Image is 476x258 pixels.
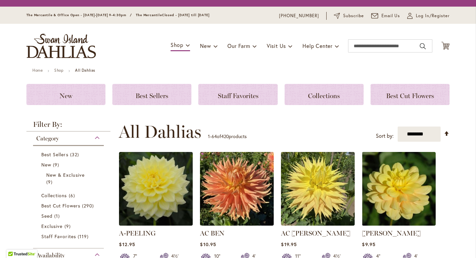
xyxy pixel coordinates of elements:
a: AC BEN [200,221,274,227]
span: Staff Favorites [41,233,76,240]
label: Sort by: [376,130,394,142]
span: 32 [70,151,81,158]
span: $19.95 [281,241,297,247]
a: AHOY MATEY [362,221,436,227]
a: Best Cut Flowers [41,202,97,209]
span: 6 [69,192,77,199]
span: Closed - [DATE] till [DATE] [162,13,210,17]
span: 1 [208,133,210,139]
span: Log In/Register [416,13,450,19]
span: Help Center [302,42,333,49]
a: Home [32,68,43,73]
span: Best Sellers [136,92,168,100]
a: Exclusive [41,223,97,230]
span: $10.95 [200,241,216,247]
a: AC BEN [200,229,224,237]
strong: Filter By: [26,121,110,131]
span: Staff Favorites [218,92,258,100]
a: A-PEELING [119,229,156,237]
span: Visit Us [267,42,286,49]
span: New [200,42,211,49]
a: [PERSON_NAME] [362,229,421,237]
a: [PHONE_NUMBER] [279,13,319,19]
a: A-Peeling [119,221,193,227]
a: AC Jeri [281,221,355,227]
a: Staff Favorites [198,84,277,105]
a: Collections [285,84,364,105]
span: All Dahlias [119,122,201,142]
span: Collections [41,192,67,199]
span: Best Cut Flowers [386,92,434,100]
a: store logo [26,34,96,58]
a: New [26,84,105,105]
img: AC BEN [200,152,274,226]
img: AC Jeri [281,152,355,226]
a: Subscribe [334,13,364,19]
span: $12.95 [119,241,135,247]
a: New &amp; Exclusive [46,171,92,185]
a: Collections [41,192,97,199]
span: 420 [221,133,229,139]
span: Best Sellers [41,151,68,158]
span: Our Farm [227,42,250,49]
a: Best Sellers [41,151,97,158]
span: 119 [78,233,90,240]
img: A-Peeling [119,152,193,226]
span: Shop [171,41,183,48]
a: Log In/Register [407,13,450,19]
span: 9 [53,161,61,168]
span: New [59,92,72,100]
span: Email Us [381,13,400,19]
a: Shop [54,68,63,73]
span: 9 [46,178,54,185]
span: New & Exclusive [46,172,85,178]
span: $9.95 [362,241,375,247]
a: AC [PERSON_NAME] [281,229,350,237]
span: Best Cut Flowers [41,203,80,209]
span: New [41,162,51,168]
a: Best Cut Flowers [371,84,450,105]
a: Seed [41,212,97,219]
strong: All Dahlias [75,68,95,73]
span: 64 [212,133,217,139]
span: Category [36,135,59,142]
span: 290 [82,202,96,209]
a: Best Sellers [112,84,191,105]
span: The Mercantile & Office Open - [DATE]-[DATE] 9-4:30pm / The Mercantile [26,13,162,17]
span: Subscribe [343,13,364,19]
a: Staff Favorites [41,233,97,240]
span: Seed [41,213,53,219]
img: AHOY MATEY [362,152,436,226]
span: Collections [308,92,340,100]
a: New [41,161,97,168]
span: 1 [54,212,61,219]
p: - of products [208,131,247,142]
span: 9 [64,223,72,230]
a: Email Us [371,13,400,19]
span: Exclusive [41,223,62,229]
